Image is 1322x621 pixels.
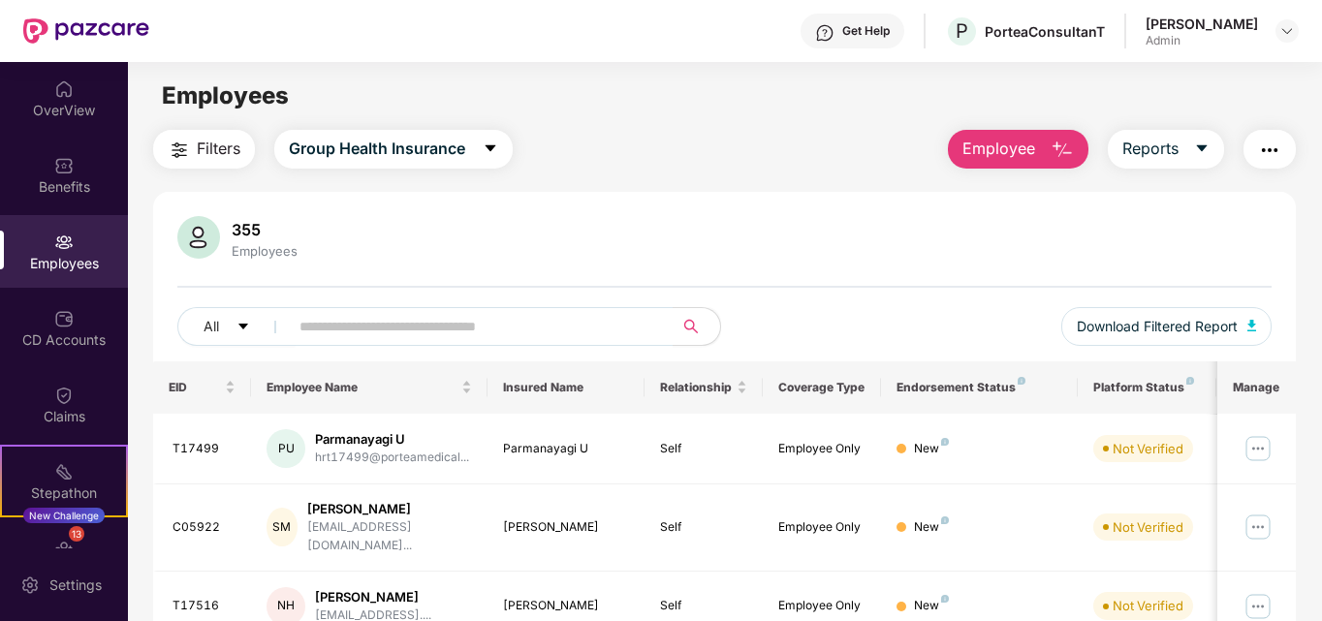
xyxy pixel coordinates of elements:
span: Employee [962,137,1035,161]
span: All [204,316,219,337]
div: Get Help [842,23,890,39]
button: Employee [948,130,1088,169]
button: search [673,307,721,346]
img: manageButton [1243,433,1274,464]
div: Endorsement Status [897,380,1062,395]
img: svg+xml;base64,PHN2ZyB4bWxucz0iaHR0cDovL3d3dy53My5vcmcvMjAwMC9zdmciIHhtbG5zOnhsaW5rPSJodHRwOi8vd3... [1051,139,1074,162]
div: SM [267,508,298,546]
img: svg+xml;base64,PHN2ZyBpZD0iSG9tZSIgeG1sbnM9Imh0dHA6Ly93d3cudzMub3JnLzIwMDAvc3ZnIiB3aWR0aD0iMjAiIG... [54,79,74,99]
img: New Pazcare Logo [23,18,149,44]
img: svg+xml;base64,PHN2ZyBpZD0iQmVuZWZpdHMiIHhtbG5zPSJodHRwOi8vd3d3LnczLm9yZy8yMDAwL3N2ZyIgd2lkdGg9Ij... [54,156,74,175]
th: EID [153,361,252,414]
div: [PERSON_NAME] [503,518,630,537]
div: [PERSON_NAME] [315,588,431,606]
img: svg+xml;base64,PHN2ZyB4bWxucz0iaHR0cDovL3d3dy53My5vcmcvMjAwMC9zdmciIHdpZHRoPSIyNCIgaGVpZ2h0PSIyNC... [168,139,191,162]
div: Settings [44,575,108,595]
div: Self [660,440,747,458]
div: [EMAIL_ADDRESS][DOMAIN_NAME]... [307,518,472,555]
img: svg+xml;base64,PHN2ZyBpZD0iQ0RfQWNjb3VudHMiIGRhdGEtbmFtZT0iQ0QgQWNjb3VudHMiIHhtbG5zPSJodHRwOi8vd3... [54,309,74,328]
button: Group Health Insurancecaret-down [274,130,513,169]
img: svg+xml;base64,PHN2ZyB4bWxucz0iaHR0cDovL3d3dy53My5vcmcvMjAwMC9zdmciIHdpZHRoPSI4IiBoZWlnaHQ9IjgiIH... [1186,377,1194,385]
img: svg+xml;base64,PHN2ZyB4bWxucz0iaHR0cDovL3d3dy53My5vcmcvMjAwMC9zdmciIHdpZHRoPSIyMSIgaGVpZ2h0PSIyMC... [54,462,74,481]
span: EID [169,380,222,395]
img: svg+xml;base64,PHN2ZyB4bWxucz0iaHR0cDovL3d3dy53My5vcmcvMjAwMC9zdmciIHdpZHRoPSI4IiBoZWlnaHQ9IjgiIH... [941,595,949,603]
div: New [914,518,949,537]
th: Insured Name [488,361,645,414]
div: New [914,597,949,615]
img: svg+xml;base64,PHN2ZyBpZD0iRW5kb3JzZW1lbnRzIiB4bWxucz0iaHR0cDovL3d3dy53My5vcmcvMjAwMC9zdmciIHdpZH... [54,539,74,558]
div: Employee Only [778,597,866,615]
div: 13 [69,526,84,542]
th: Employee Name [251,361,488,414]
th: Coverage Type [763,361,881,414]
div: Self [660,597,747,615]
span: caret-down [483,140,498,158]
div: [PERSON_NAME] [1146,15,1258,33]
span: Employee Name [267,380,457,395]
span: Reports [1122,137,1179,161]
span: Relationship [660,380,733,395]
span: Filters [197,137,240,161]
div: T17516 [173,597,236,615]
div: Employee Only [778,440,866,458]
img: svg+xml;base64,PHN2ZyB4bWxucz0iaHR0cDovL3d3dy53My5vcmcvMjAwMC9zdmciIHhtbG5zOnhsaW5rPSJodHRwOi8vd3... [1247,320,1257,331]
div: C05922 [173,518,236,537]
img: svg+xml;base64,PHN2ZyBpZD0iQ2xhaW0iIHhtbG5zPSJodHRwOi8vd3d3LnczLm9yZy8yMDAwL3N2ZyIgd2lkdGg9IjIwIi... [54,386,74,405]
div: [PERSON_NAME] [503,597,630,615]
div: Admin [1146,33,1258,48]
span: search [673,319,710,334]
span: P [956,19,968,43]
div: New [914,440,949,458]
img: svg+xml;base64,PHN2ZyB4bWxucz0iaHR0cDovL3d3dy53My5vcmcvMjAwMC9zdmciIHdpZHRoPSI4IiBoZWlnaHQ9IjgiIH... [941,438,949,446]
img: svg+xml;base64,PHN2ZyB4bWxucz0iaHR0cDovL3d3dy53My5vcmcvMjAwMC9zdmciIHdpZHRoPSI4IiBoZWlnaHQ9IjgiIH... [1018,377,1025,385]
div: Not Verified [1113,517,1183,537]
div: Parmanayagi U [503,440,630,458]
div: Stepathon [2,483,126,503]
span: caret-down [236,320,250,335]
img: manageButton [1243,512,1274,543]
div: Self [660,518,747,537]
div: Not Verified [1113,596,1183,615]
div: New Challenge [23,508,105,523]
button: Download Filtered Report [1061,307,1273,346]
span: Group Health Insurance [289,137,465,161]
th: Manage [1217,361,1296,414]
div: Platform Status [1093,380,1200,395]
img: svg+xml;base64,PHN2ZyBpZD0iSGVscC0zMngzMiIgeG1sbnM9Imh0dHA6Ly93d3cudzMub3JnLzIwMDAvc3ZnIiB3aWR0aD... [815,23,834,43]
div: PorteaConsultanT [985,22,1105,41]
th: Relationship [645,361,763,414]
img: svg+xml;base64,PHN2ZyBpZD0iRHJvcGRvd24tMzJ4MzIiIHhtbG5zPSJodHRwOi8vd3d3LnczLm9yZy8yMDAwL3N2ZyIgd2... [1279,23,1295,39]
div: Parmanayagi U [315,430,469,449]
img: svg+xml;base64,PHN2ZyB4bWxucz0iaHR0cDovL3d3dy53My5vcmcvMjAwMC9zdmciIHdpZHRoPSI4IiBoZWlnaHQ9IjgiIH... [941,516,949,524]
span: Download Filtered Report [1077,316,1238,337]
img: svg+xml;base64,PHN2ZyB4bWxucz0iaHR0cDovL3d3dy53My5vcmcvMjAwMC9zdmciIHdpZHRoPSIyNCIgaGVpZ2h0PSIyNC... [1258,139,1281,162]
button: Filters [153,130,255,169]
img: svg+xml;base64,PHN2ZyB4bWxucz0iaHR0cDovL3d3dy53My5vcmcvMjAwMC9zdmciIHhtbG5zOnhsaW5rPSJodHRwOi8vd3... [177,216,220,259]
div: Employee Only [778,518,866,537]
img: svg+xml;base64,PHN2ZyBpZD0iU2V0dGluZy0yMHgyMCIgeG1sbnM9Imh0dHA6Ly93d3cudzMub3JnLzIwMDAvc3ZnIiB3aW... [20,575,40,595]
button: Allcaret-down [177,307,296,346]
div: T17499 [173,440,236,458]
span: Employees [162,81,289,109]
div: Not Verified [1113,439,1183,458]
div: Employees [228,243,301,259]
button: Reportscaret-down [1108,130,1224,169]
div: 355 [228,220,301,239]
div: PU [267,429,305,468]
div: hrt17499@porteamedical... [315,449,469,467]
div: [PERSON_NAME] [307,500,472,518]
img: svg+xml;base64,PHN2ZyBpZD0iRW1wbG95ZWVzIiB4bWxucz0iaHR0cDovL3d3dy53My5vcmcvMjAwMC9zdmciIHdpZHRoPS... [54,233,74,252]
span: caret-down [1194,140,1210,158]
